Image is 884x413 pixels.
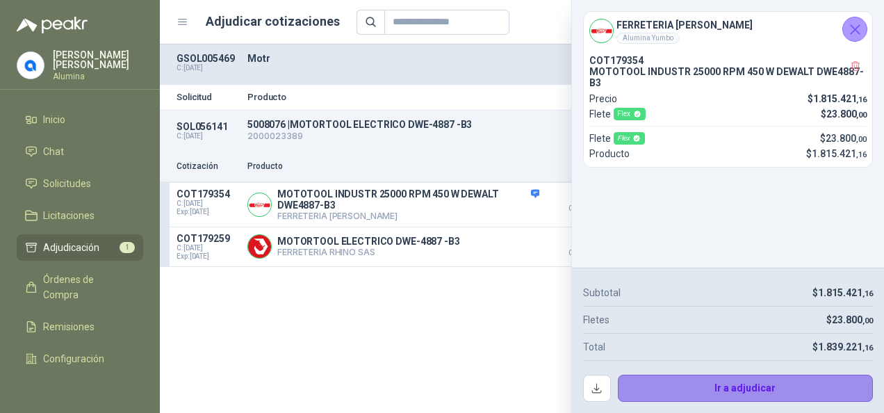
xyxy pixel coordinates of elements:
p: $ 1.815.421 [548,188,617,212]
span: 1.839.221 [818,341,873,353]
div: Flex [614,108,646,120]
p: C: [DATE] [177,64,239,72]
span: ,00 [856,135,867,144]
span: 1 [120,242,135,253]
span: 1.815.421 [813,93,867,104]
a: Chat [17,138,143,165]
p: Cotización [177,160,239,173]
div: Flex [614,132,645,145]
span: Crédito 30 días [548,250,617,257]
span: Exp: [DATE] [177,252,239,261]
span: Crédito 30 días [548,205,617,212]
p: $ [808,91,867,106]
p: $ [826,312,873,327]
span: ,16 [856,150,867,159]
p: Precio [589,91,617,106]
p: Alumina [53,72,143,81]
p: FERRETERIA [PERSON_NAME] [277,211,539,221]
p: Motr [247,53,667,64]
p: 2000023389 [247,130,667,143]
span: ,00 [862,316,873,325]
p: Fletes [583,312,609,327]
p: MOTOTOOL INDUSTR 25000 RPM 450 W DEWALT DWE4887-B3 [277,188,539,211]
span: 23.800 [826,133,867,144]
span: 1.815.421 [818,287,873,298]
span: ,16 [862,343,873,353]
span: 1.815.421 [812,148,867,159]
p: Flete [589,131,645,146]
p: $ [812,339,873,355]
a: Inicio [17,106,143,133]
h1: Adjudicar cotizaciones [206,12,340,31]
button: Ir a adjudicar [618,375,874,403]
p: FERRETERIA RHINO SAS [277,247,460,257]
p: GSOL005469 [177,53,239,64]
p: Subtotal [583,285,621,300]
span: ,16 [862,289,873,298]
p: COT179259 [177,233,239,244]
a: Órdenes de Compra [17,266,143,308]
a: Manuales y ayuda [17,378,143,404]
span: 23.800 [826,108,867,120]
p: Producto [247,92,667,102]
p: $ [812,285,873,300]
p: MOTORTOOL ELECTRICO DWE-4887 -B3 [277,236,460,247]
a: Configuración [17,346,143,372]
p: Producto [589,146,630,161]
p: Precio [548,160,617,173]
img: Company Logo [17,52,44,79]
span: ,00 [856,111,867,120]
p: C: [DATE] [177,132,239,140]
span: 23.800 [832,314,873,325]
a: Adjudicación1 [17,234,143,261]
p: SOL056141 [177,121,239,132]
span: Configuración [43,351,104,366]
img: Company Logo [248,235,271,258]
p: $ [820,131,867,146]
span: Exp: [DATE] [177,208,239,216]
p: $ [821,106,867,122]
p: 5008076 | MOTORTOOL ELECTRICO DWE-4887 -B3 [247,119,667,130]
p: Flete [589,106,646,122]
a: Solicitudes [17,170,143,197]
a: Remisiones [17,314,143,340]
p: COT179354 [177,188,239,200]
p: Total [583,339,605,355]
span: Inicio [43,112,65,127]
img: Logo peakr [17,17,88,33]
span: C: [DATE] [177,244,239,252]
span: Remisiones [43,319,95,334]
p: MOTOTOOL INDUSTR 25000 RPM 450 W DEWALT DWE4887-B3 [589,66,867,88]
p: $ [806,146,867,161]
span: Solicitudes [43,176,91,191]
span: Chat [43,144,64,159]
span: C: [DATE] [177,200,239,208]
span: Adjudicación [43,240,99,255]
span: Licitaciones [43,208,95,223]
p: Producto [247,160,539,173]
a: Licitaciones [17,202,143,229]
span: ,16 [856,95,867,104]
p: COT179354 [589,55,867,66]
img: Company Logo [248,193,271,216]
p: [PERSON_NAME] [PERSON_NAME] [53,50,143,70]
p: Solicitud [177,92,239,102]
span: Órdenes de Compra [43,272,130,302]
p: $ 1.978.337 [548,233,617,257]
